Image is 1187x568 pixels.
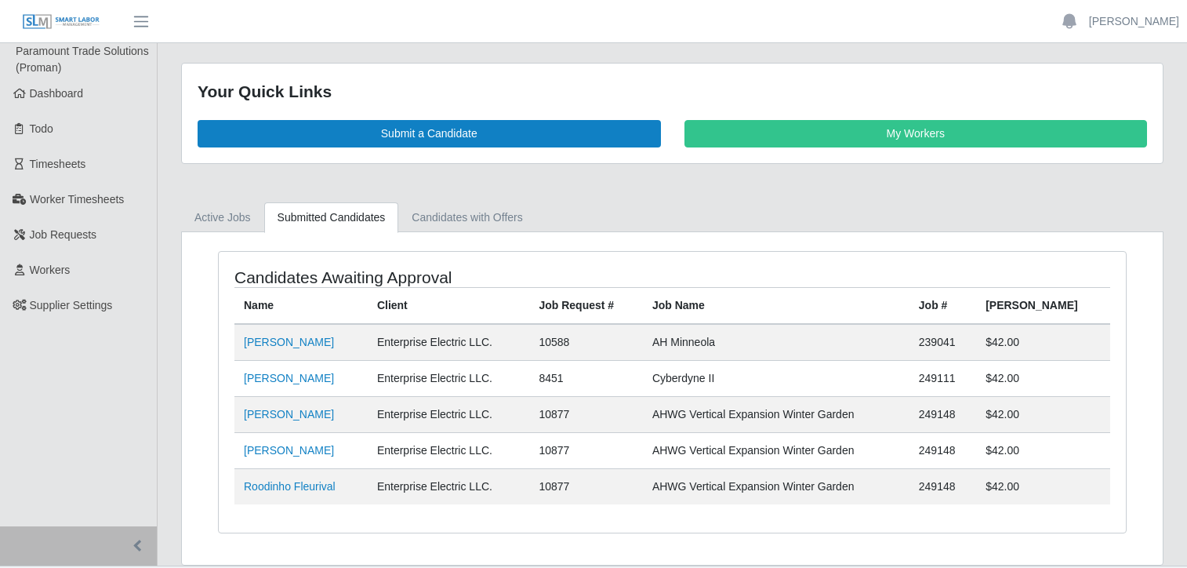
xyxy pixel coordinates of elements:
[643,432,909,468] td: AHWG Vertical Expansion Winter Garden
[909,468,976,504] td: 249148
[244,408,334,421] a: [PERSON_NAME]
[976,396,1110,432] td: $42.00
[181,202,264,233] a: Active Jobs
[30,299,113,311] span: Supplier Settings
[398,202,535,233] a: Candidates with Offers
[264,202,399,233] a: Submitted Candidates
[30,264,71,276] span: Workers
[529,324,643,361] td: 10588
[30,228,97,241] span: Job Requests
[909,432,976,468] td: 249148
[643,360,909,396] td: Cyberdyne II
[684,120,1148,147] a: My Workers
[976,360,1110,396] td: $42.00
[529,432,643,468] td: 10877
[198,120,661,147] a: Submit a Candidate
[643,396,909,432] td: AHWG Vertical Expansion Winter Garden
[30,158,86,170] span: Timesheets
[244,372,334,384] a: [PERSON_NAME]
[16,45,149,74] span: Paramount Trade Solutions (Proman)
[909,396,976,432] td: 249148
[976,468,1110,504] td: $42.00
[976,324,1110,361] td: $42.00
[643,287,909,324] th: Job Name
[198,79,1147,104] div: Your Quick Links
[529,396,643,432] td: 10877
[1089,13,1179,30] a: [PERSON_NAME]
[909,360,976,396] td: 249111
[244,336,334,348] a: [PERSON_NAME]
[368,287,530,324] th: Client
[368,468,530,504] td: Enterprise Electric LLC.
[368,396,530,432] td: Enterprise Electric LLC.
[643,468,909,504] td: AHWG Vertical Expansion Winter Garden
[234,287,368,324] th: Name
[244,444,334,457] a: [PERSON_NAME]
[22,13,100,31] img: SLM Logo
[976,287,1110,324] th: [PERSON_NAME]
[909,287,976,324] th: Job #
[976,432,1110,468] td: $42.00
[368,432,530,468] td: Enterprise Electric LLC.
[529,287,643,324] th: Job Request #
[529,360,643,396] td: 8451
[244,480,336,493] a: Roodinho Fleurival
[529,468,643,504] td: 10877
[909,324,976,361] td: 239041
[30,193,124,206] span: Worker Timesheets
[234,268,586,287] h4: Candidates Awaiting Approval
[30,122,53,135] span: Todo
[30,87,84,100] span: Dashboard
[643,324,909,361] td: AH Minneola
[368,324,530,361] td: Enterprise Electric LLC.
[368,360,530,396] td: Enterprise Electric LLC.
